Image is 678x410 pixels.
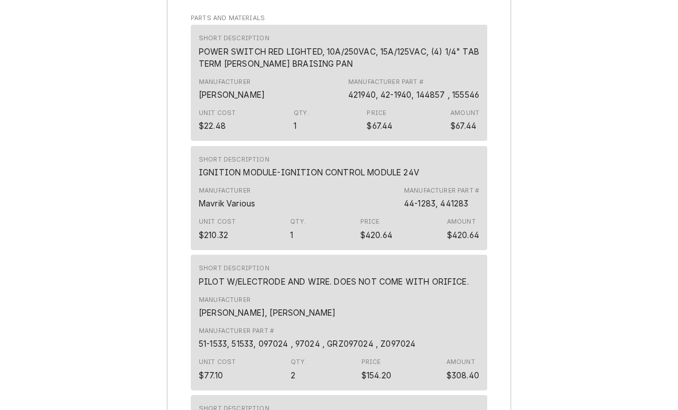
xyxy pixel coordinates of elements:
div: Manufacturer [199,89,265,101]
div: Short Description [199,34,479,69]
div: Qty. [291,358,306,367]
div: Price [361,358,381,367]
div: Cost [199,369,223,381]
div: Amount [447,217,479,240]
div: Amount [447,217,476,227]
div: Unit Cost [199,217,236,227]
div: Unit Cost [199,109,236,118]
div: Manufacturer [199,186,255,209]
div: Manufacturer Part # [348,78,423,87]
div: Short Description [199,275,469,288]
div: Price [361,358,391,381]
div: Quantity [291,369,295,381]
div: Manufacturer [199,197,255,209]
div: Cost [199,120,226,132]
div: Price [367,109,392,132]
div: Qty. [290,217,306,227]
div: Amount [446,358,475,367]
div: Manufacturer [199,78,251,87]
div: Manufacturer [199,306,336,319]
div: Part Number [199,327,415,350]
div: Quantity [291,358,306,381]
div: Quantity [294,109,309,132]
div: Price [360,217,380,227]
div: Price [367,120,392,132]
div: Part Number [348,89,479,101]
div: Manufacturer Part # [404,186,479,196]
div: Amount [450,109,479,132]
span: Parts and Materials [191,14,487,23]
div: Short Description [199,155,419,178]
div: Part Number [348,78,479,101]
div: Price [360,217,392,240]
div: Part Number [404,197,468,209]
div: Price [361,369,391,381]
div: Line Item [191,146,487,250]
div: Short Description [199,45,479,70]
div: Part Number [199,338,415,350]
div: Amount [447,229,479,241]
div: Short Description [199,166,419,178]
div: Part Number [404,186,479,209]
div: Short Description [199,34,269,43]
div: Cost [199,358,236,381]
div: Cost [199,229,228,241]
div: Cost [199,109,236,132]
div: Manufacturer [199,296,251,305]
div: Short Description [199,264,469,287]
div: Qty. [294,109,309,118]
div: Short Description [199,264,269,273]
div: Short Description [199,155,269,164]
div: Quantity [290,217,306,240]
div: Amount [450,120,476,132]
div: Line Item [191,255,487,390]
div: Manufacturer [199,186,251,196]
div: Manufacturer [199,296,336,319]
div: Quantity [290,229,293,241]
div: Amount [446,358,479,381]
div: Unit Cost [199,358,236,367]
div: Price [360,229,392,241]
div: Manufacturer Part # [199,327,274,336]
div: Cost [199,217,236,240]
div: Line Item [191,25,487,141]
div: Amount [446,369,479,381]
div: Amount [450,109,479,118]
div: Price [367,109,386,118]
div: Manufacturer [199,78,265,101]
div: Quantity [294,120,296,132]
